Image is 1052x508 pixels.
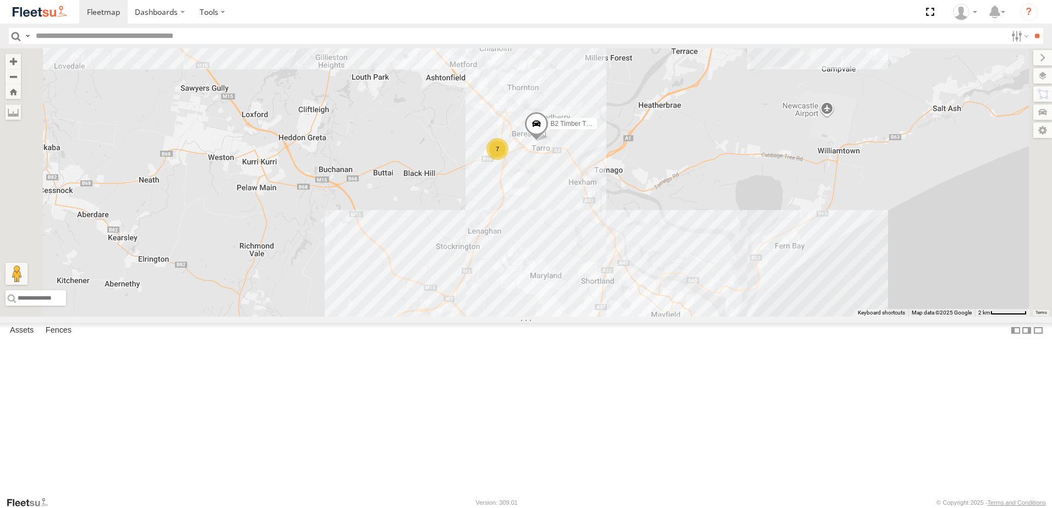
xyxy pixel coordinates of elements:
[6,54,21,69] button: Zoom in
[975,309,1030,317] button: Map Scale: 2 km per 62 pixels
[988,499,1046,506] a: Terms and Conditions
[1021,323,1032,339] label: Dock Summary Table to the Right
[6,497,57,508] a: Visit our Website
[1010,323,1021,339] label: Dock Summary Table to the Left
[1033,123,1052,138] label: Map Settings
[6,69,21,84] button: Zoom out
[1007,28,1031,44] label: Search Filter Options
[858,309,905,317] button: Keyboard shortcuts
[11,4,68,19] img: fleetsu-logo-horizontal.svg
[23,28,32,44] label: Search Query
[949,4,981,20] div: Matt Curtis
[551,120,599,128] span: B2 Timber Truck
[1033,323,1044,339] label: Hide Summary Table
[1035,311,1047,315] a: Terms (opens in new tab)
[978,310,990,316] span: 2 km
[40,323,77,338] label: Fences
[912,310,972,316] span: Map data ©2025 Google
[6,84,21,99] button: Zoom Home
[6,263,28,285] button: Drag Pegman onto the map to open Street View
[486,138,508,160] div: 7
[1020,3,1038,21] i: ?
[6,104,21,120] label: Measure
[936,499,1046,506] div: © Copyright 2025 -
[476,499,518,506] div: Version: 309.01
[4,323,39,338] label: Assets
